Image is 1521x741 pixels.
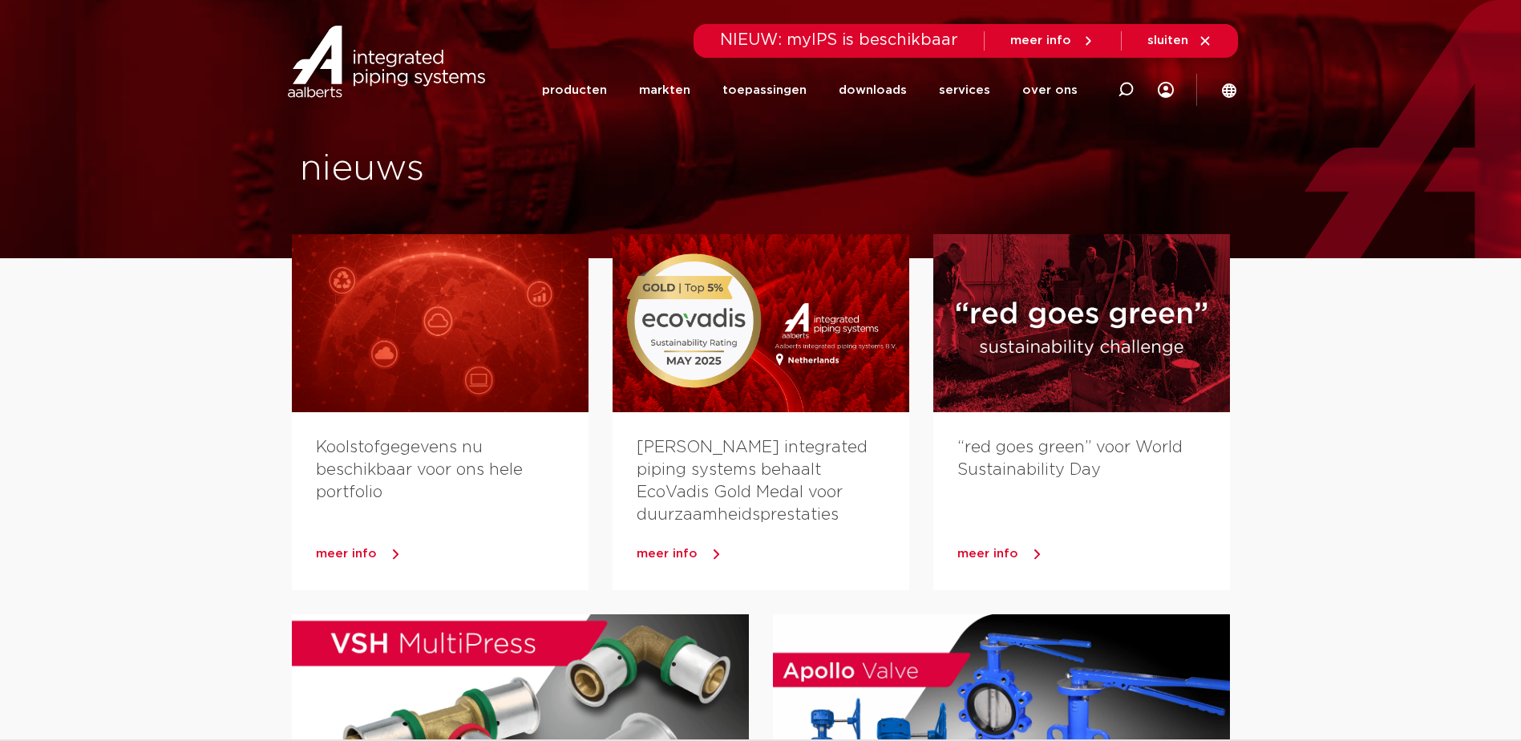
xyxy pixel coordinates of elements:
[1158,58,1174,123] div: my IPS
[957,439,1183,478] a: “red goes green” voor World Sustainability Day
[637,439,868,523] a: [PERSON_NAME] integrated piping systems behaalt EcoVadis Gold Medal voor duurzaamheidsprestaties
[300,144,753,195] h1: nieuws
[839,58,907,123] a: downloads
[1010,34,1071,47] span: meer info
[957,548,1018,560] span: meer info
[1147,34,1188,47] span: sluiten
[722,58,807,123] a: toepassingen
[316,542,589,566] a: meer info
[637,548,698,560] span: meer info
[1010,34,1095,48] a: meer info
[1147,34,1212,48] a: sluiten
[939,58,990,123] a: services
[316,439,523,500] a: Koolstofgegevens nu beschikbaar voor ons hele portfolio
[637,542,909,566] a: meer info
[1022,58,1078,123] a: over ons
[542,58,607,123] a: producten
[720,32,958,48] span: NIEUW: myIPS is beschikbaar
[542,58,1078,123] nav: Menu
[316,548,377,560] span: meer info
[957,542,1230,566] a: meer info
[639,58,690,123] a: markten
